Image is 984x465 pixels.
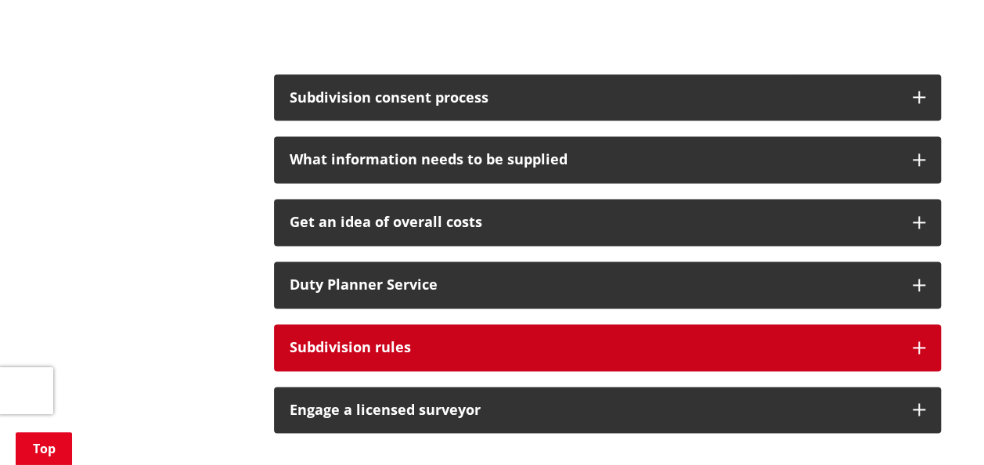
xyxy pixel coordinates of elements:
[912,399,968,456] iframe: Messenger Launcher
[274,74,941,121] button: Subdivision consent process
[274,261,941,308] button: Duty Planner Service
[16,432,72,465] a: Top
[274,387,941,434] button: Engage a licensed surveyor
[290,214,897,230] p: Get an idea of overall costs
[290,90,897,106] div: Subdivision consent process
[290,152,897,168] div: What information needs to be supplied
[290,340,897,355] div: Subdivision rules
[274,324,941,371] button: Subdivision rules
[274,136,941,183] button: What information needs to be supplied
[290,277,897,293] div: Duty Planner Service
[274,199,941,246] button: Get an idea of overall costs
[290,402,897,418] p: Engage a licensed surveyor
